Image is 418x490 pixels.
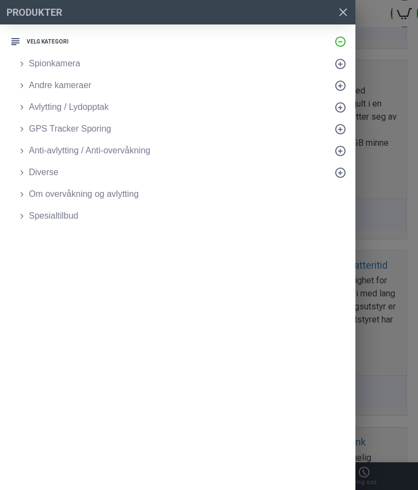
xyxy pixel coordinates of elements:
a: Diverse [11,162,355,183]
a: Spionkamera [11,53,355,75]
span: Spesialtilbud [29,209,78,222]
span: Avlytting / Lydopptak [29,101,109,114]
a: Avlytting / Lydopptak [11,96,355,118]
span: Velg Kategori [27,38,69,46]
span: Andre kameraer [29,79,91,92]
span: GPS Tracker Sporing [29,122,111,135]
a: Om overvåkning og avlytting [11,183,355,205]
a: GPS Tracker Sporing [11,118,355,140]
span: Anti-avlytting / Anti-overvåkning [29,144,150,157]
span: Diverse [29,166,58,179]
a: Anti-avlytting / Anti-overvåkning [11,140,355,162]
a: Andre kameraer [11,75,355,96]
a: Spesialtilbud [11,205,355,227]
span: Spionkamera [29,57,80,70]
span: Om overvåkning og avlytting [29,188,139,201]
